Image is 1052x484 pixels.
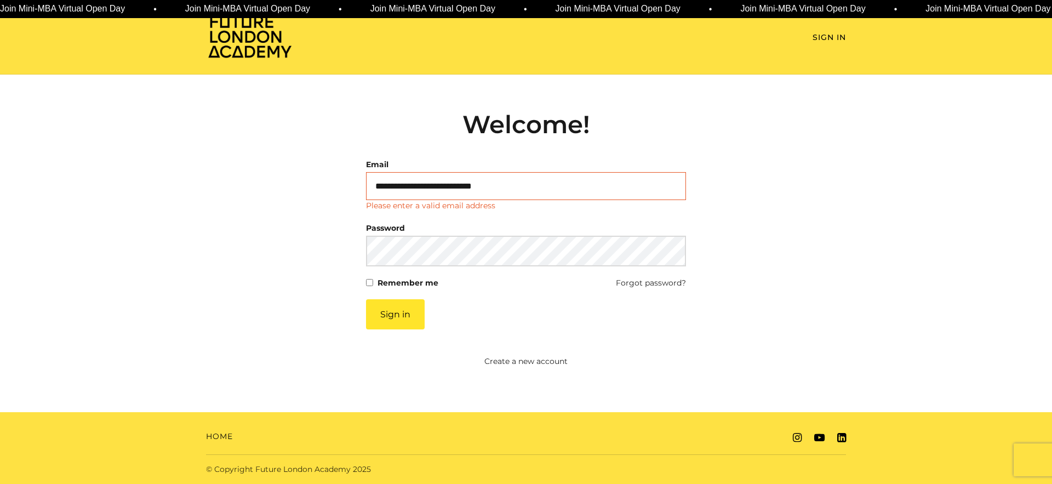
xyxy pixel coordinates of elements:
label: Email [366,157,388,172]
span: • [339,3,342,16]
span: • [709,3,712,16]
label: Remember me [378,275,438,291]
span: • [153,3,157,16]
h2: Welcome! [366,110,686,139]
span: • [894,3,897,16]
button: Sign in [366,299,425,329]
label: Password [366,220,405,236]
span: • [524,3,527,16]
img: Home Page [206,14,294,59]
a: Create a new account [313,356,740,367]
a: Sign In [813,32,846,43]
a: Home [206,431,233,442]
a: Forgot password? [616,275,686,291]
p: Please enter a valid email address [366,200,495,212]
div: © Copyright Future London Academy 2025 [197,464,526,475]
